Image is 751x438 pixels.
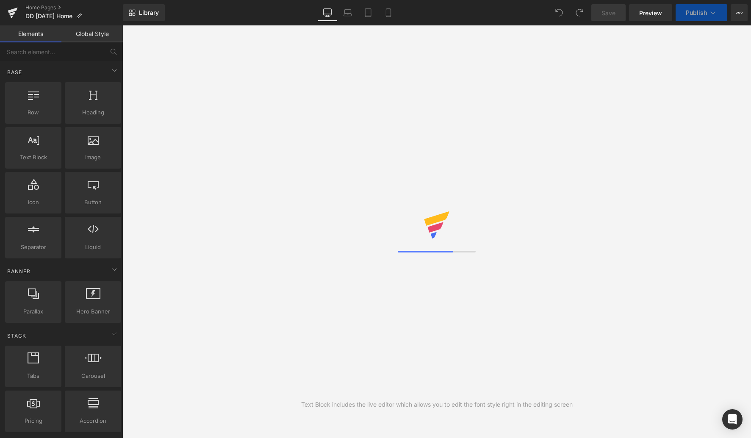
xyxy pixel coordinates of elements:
a: Preview [629,4,672,21]
span: Library [139,9,159,17]
span: Icon [8,198,59,207]
span: Base [6,68,23,76]
span: Save [601,8,615,17]
span: Parallax [8,307,59,316]
span: Row [8,108,59,117]
a: Global Style [61,25,123,42]
a: Home Pages [25,4,123,11]
a: New Library [123,4,165,21]
span: Preview [639,8,662,17]
span: Banner [6,267,31,275]
span: Heading [67,108,119,117]
button: Publish [676,4,727,21]
span: Separator [8,243,59,252]
div: Text Block includes the live editor which allows you to edit the font style right in the editing ... [301,400,573,409]
a: Mobile [378,4,399,21]
a: Tablet [358,4,378,21]
span: Liquid [67,243,119,252]
span: Stack [6,332,27,340]
span: Hero Banner [67,307,119,316]
span: DD [DATE] Home [25,13,72,19]
a: Desktop [317,4,338,21]
span: Carousel [67,371,119,380]
div: Open Intercom Messenger [722,409,743,430]
span: Publish [686,9,707,16]
a: Laptop [338,4,358,21]
span: Text Block [8,153,59,162]
span: Button [67,198,119,207]
span: Pricing [8,416,59,425]
span: Accordion [67,416,119,425]
button: Redo [571,4,588,21]
span: Image [67,153,119,162]
button: Undo [551,4,568,21]
span: Tabs [8,371,59,380]
button: More [731,4,748,21]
